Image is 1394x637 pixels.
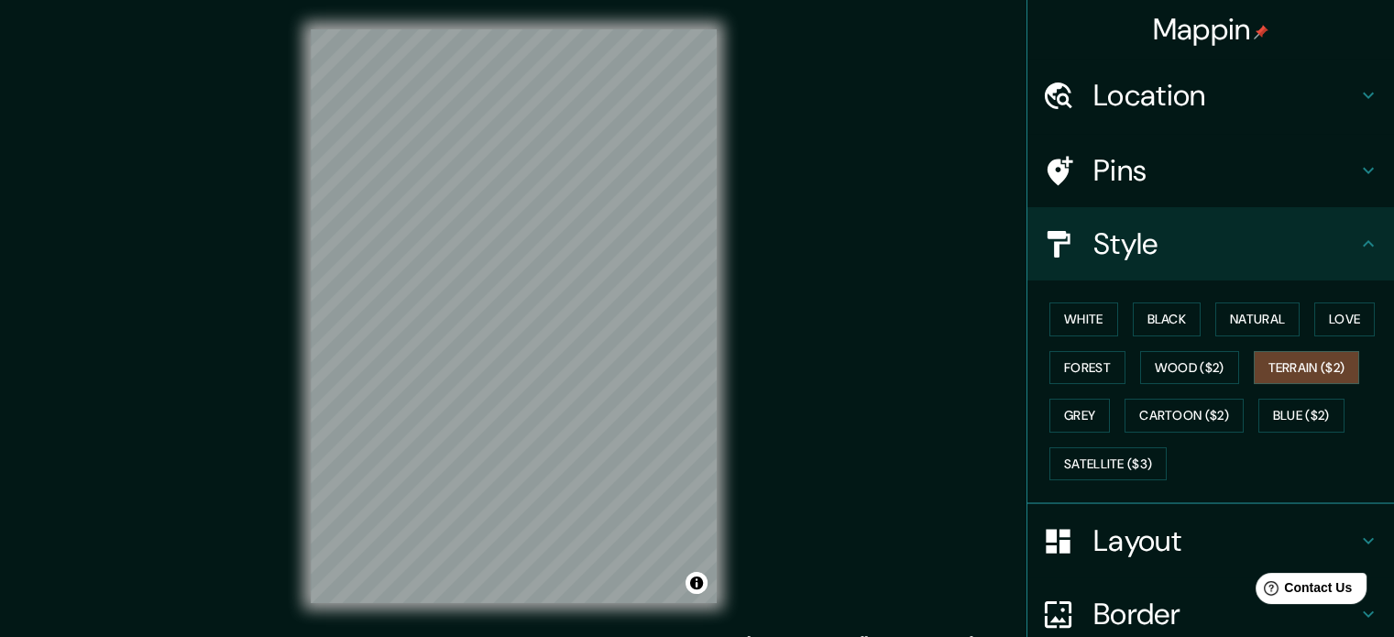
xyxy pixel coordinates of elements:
[1314,302,1375,336] button: Love
[1254,25,1268,39] img: pin-icon.png
[1215,302,1300,336] button: Natural
[1027,59,1394,132] div: Location
[1049,399,1110,433] button: Grey
[1140,351,1239,385] button: Wood ($2)
[1093,225,1357,262] h4: Style
[1093,77,1357,114] h4: Location
[1027,504,1394,577] div: Layout
[1258,399,1345,433] button: Blue ($2)
[1027,207,1394,280] div: Style
[1049,302,1118,336] button: White
[311,29,717,603] canvas: Map
[1027,134,1394,207] div: Pins
[1093,152,1357,189] h4: Pins
[686,572,708,594] button: Toggle attribution
[1133,302,1202,336] button: Black
[1125,399,1244,433] button: Cartoon ($2)
[1254,351,1360,385] button: Terrain ($2)
[1049,351,1125,385] button: Forest
[1093,596,1357,632] h4: Border
[1093,522,1357,559] h4: Layout
[1231,566,1374,617] iframe: Help widget launcher
[1049,447,1167,481] button: Satellite ($3)
[1153,11,1269,48] h4: Mappin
